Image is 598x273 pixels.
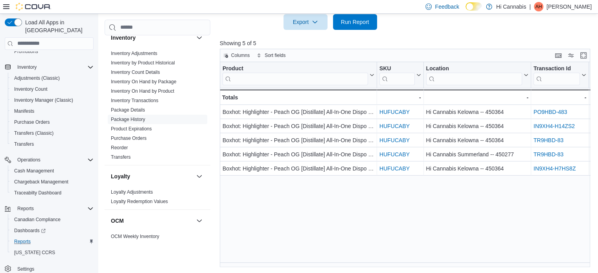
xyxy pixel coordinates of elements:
span: Transfers (Classic) [11,128,94,138]
span: Manifests [14,108,34,114]
span: Purchase Orders [14,119,50,125]
div: Boxhot: Highlighter - Peach OG [Distillate] All-In-One Dispo Vape (1g) [223,136,374,145]
button: Inventory Count [8,84,97,95]
a: Loyalty Redemption Values [111,199,168,204]
button: Chargeback Management [8,176,97,187]
span: Traceabilty Dashboard [14,190,61,196]
span: Settings [17,266,34,272]
a: HUFUCABY [379,109,410,115]
a: Inventory Count Details [111,70,160,75]
button: Reports [14,204,37,213]
a: Transfers [111,154,131,160]
span: Chargeback Management [14,179,68,185]
input: Dark Mode [466,2,482,11]
button: Inventory [2,62,97,73]
span: Cash Management [14,168,54,174]
a: Reports [11,237,34,246]
button: Operations [2,154,97,165]
a: Chargeback Management [11,177,72,187]
span: Canadian Compliance [14,216,61,223]
span: Transfers [11,139,94,149]
button: Product [223,65,374,85]
h3: Loyalty [111,172,130,180]
button: Purchase Orders [8,117,97,128]
a: PO9HBD-483 [534,109,567,115]
h3: OCM [111,217,124,225]
span: Adjustments (Classic) [11,73,94,83]
img: Cova [16,3,51,11]
a: Inventory On Hand by Package [111,79,177,84]
span: Inventory Transactions [111,97,158,104]
button: Loyalty [195,172,204,181]
a: Inventory Manager (Classic) [11,95,76,105]
span: Loyalty Adjustments [111,189,153,195]
div: Hi Cannabis Kelowna -- 450364 [426,136,528,145]
span: Dashboards [11,226,94,235]
button: Operations [14,155,44,165]
p: [PERSON_NAME] [546,2,592,11]
span: Cash Management [11,166,94,176]
span: Traceabilty Dashboard [11,188,94,198]
div: Hi Cannabis Kelowna -- 450364 [426,164,528,173]
span: Inventory [14,62,94,72]
span: Sort fields [265,52,285,59]
div: OCM [105,232,210,244]
span: Reports [14,204,94,213]
button: Transaction Id [534,65,586,85]
button: OCM [111,217,193,225]
span: Columns [231,52,250,59]
a: HUFUCABY [379,137,410,143]
div: - [379,93,421,102]
a: Dashboards [11,226,49,235]
a: Manifests [11,106,37,116]
a: OCM Weekly Inventory [111,234,159,239]
button: Inventory [111,34,193,42]
span: Operations [17,157,40,163]
button: Adjustments (Classic) [8,73,97,84]
span: Dashboards [14,227,46,234]
div: Totals [222,93,374,102]
a: Transfers [11,139,37,149]
div: Location [426,65,522,72]
span: Chargeback Management [11,177,94,187]
a: Purchase Orders [111,136,147,141]
button: Loyalty [111,172,193,180]
a: Dashboards [8,225,97,236]
button: Location [426,65,528,85]
div: Transaction Id [534,65,580,72]
span: Inventory Count [14,86,48,92]
button: [US_STATE] CCRS [8,247,97,258]
a: Package Details [111,107,145,113]
a: Purchase Orders [11,117,53,127]
a: HUFUCABY [379,165,410,172]
button: Traceabilty Dashboard [8,187,97,198]
button: Promotions [8,46,97,57]
div: Boxhot: Highlighter - Peach OG [Distillate] All-In-One Dispo Vape (1g) [223,107,374,117]
div: Transaction Id URL [534,65,580,85]
a: Product Expirations [111,126,152,132]
a: Traceabilty Dashboard [11,188,64,198]
span: Reorder [111,145,128,151]
a: Inventory by Product Historical [111,60,175,66]
span: Inventory On Hand by Product [111,88,174,94]
div: Hi Cannabis Summerland -- 450277 [426,150,528,159]
span: Washington CCRS [11,248,94,257]
a: HUFUCABY [379,151,410,158]
button: Display options [566,51,576,60]
div: Boxhot: Highlighter - Peach OG [Distillate] All-In-One Dispo Vape (1g) [223,164,374,173]
div: - [426,93,528,102]
div: Inventory [105,49,210,165]
span: Inventory [17,64,37,70]
a: Cash Management [11,166,57,176]
button: Cash Management [8,165,97,176]
div: Boxhot: Highlighter - Peach OG [Distillate] All-In-One Dispo Vape (1g) [223,121,374,131]
a: TR9HBD-83 [534,151,563,158]
span: Promotions [11,47,94,56]
button: Inventory Manager (Classic) [8,95,97,106]
a: IN9XH4-H14ZS2 [534,123,575,129]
